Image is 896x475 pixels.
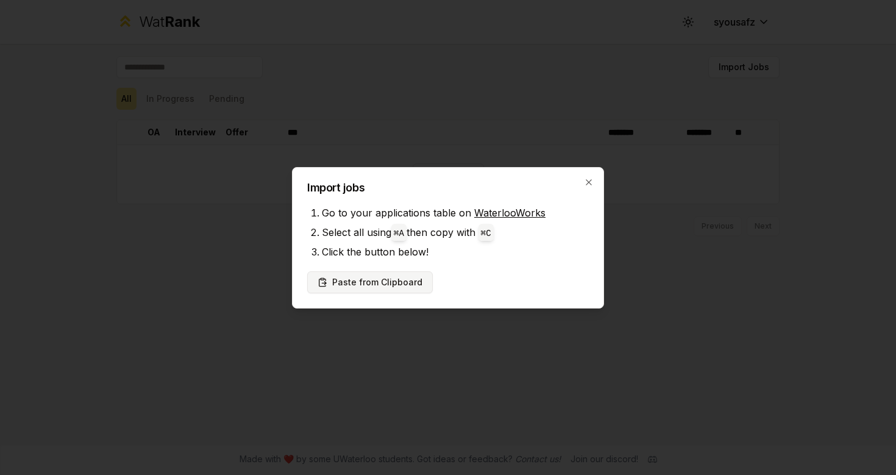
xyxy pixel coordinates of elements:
a: WaterlooWorks [474,207,546,219]
h2: Import jobs [307,182,589,193]
button: Paste from Clipboard [307,271,433,293]
li: Go to your applications table on [322,203,589,223]
li: Select all using then copy with [322,223,589,242]
code: ⌘ A [394,229,404,238]
code: ⌘ C [481,229,491,238]
li: Click the button below! [322,242,589,262]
